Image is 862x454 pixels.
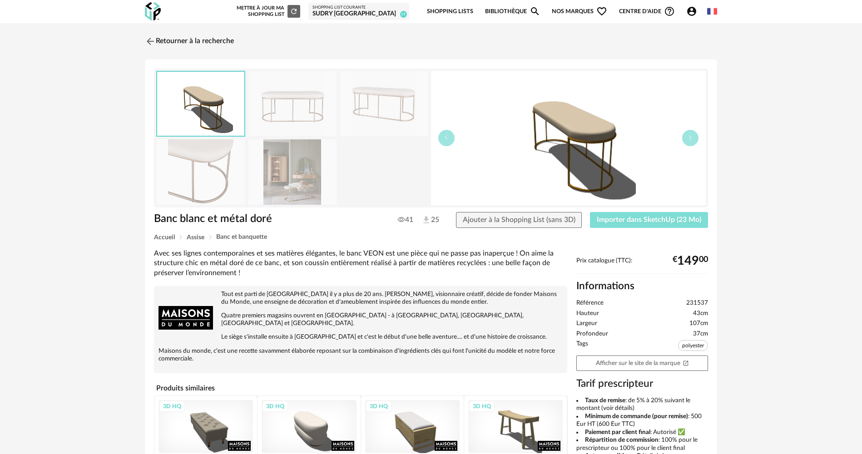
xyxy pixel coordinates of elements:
span: Référence [576,299,604,307]
span: Account Circle icon [686,6,701,17]
span: 231537 [686,299,708,307]
p: Quatre premiers magasins ouvrent en [GEOGRAPHIC_DATA] - à [GEOGRAPHIC_DATA], [GEOGRAPHIC_DATA], [... [159,312,563,327]
img: banc-blanc-et-metal-dore-1000-14-10-231537_7.jpg [340,71,428,136]
div: Avec ses lignes contemporaines et ses matières élégantes, le banc VEON est une pièce qui ne passe... [154,249,567,278]
span: Assise [187,234,204,241]
li: : Autorisé ✅ [576,429,708,437]
span: Open In New icon [683,360,689,366]
div: 3D HQ [469,400,495,412]
p: Le siège s'installe ensuite à [GEOGRAPHIC_DATA] et c'est le début d'une belle aventure.... et d'u... [159,333,563,341]
div: 3D HQ [159,400,185,412]
span: 107cm [689,320,708,328]
a: BibliothèqueMagnify icon [485,1,540,22]
img: thumbnail.png [157,72,244,136]
span: Tags [576,340,588,353]
span: Account Circle icon [686,6,697,17]
div: Breadcrumb [154,234,708,241]
div: Prix catalogue (TTC): [576,257,708,274]
span: Heart Outline icon [596,6,607,17]
div: 3D HQ [366,400,392,412]
h1: Banc blanc et métal doré [154,212,380,226]
button: Importer dans SketchUp (23 Mo) [590,212,708,228]
img: fr [707,6,717,16]
p: Maisons du monde, c'est une recette savamment élaborée reposant sur la combinaison d'ingrédients ... [159,347,563,363]
span: Magnify icon [530,6,540,17]
span: 43cm [693,310,708,318]
img: banc-blanc-et-metal-dore-1000-14-10-231537_6.jpg [248,71,337,136]
span: Hauteur [576,310,599,318]
span: Largeur [576,320,597,328]
h2: Informations [576,280,708,293]
b: Minimum de commande (pour remise) [585,413,688,419]
span: 149 [677,257,699,265]
span: Centre d'aideHelp Circle Outline icon [619,6,675,17]
div: € 00 [673,257,708,265]
h3: Tarif prescripteur [576,377,708,390]
span: Banc et banquette [216,234,267,240]
span: 41 [398,215,413,224]
img: banc-blanc-et-metal-dore-1000-14-10-231537_8.jpg [157,139,245,204]
span: Nos marques [552,1,607,22]
img: OXP [145,2,161,21]
h4: Produits similaires [154,381,567,395]
span: 19 [400,11,407,18]
img: brand logo [159,291,213,345]
span: Accueil [154,234,175,241]
b: Répartition de commission [585,437,659,443]
div: 3D HQ [262,400,288,412]
span: 25 [421,215,439,225]
b: Taux de remise [585,397,625,404]
li: : 500 Eur HT (600 Eur TTC) [576,413,708,429]
a: Shopping List courante SUDRY [GEOGRAPHIC_DATA] 19 [312,5,405,18]
span: polyester [678,340,708,351]
img: Téléchargements [421,215,431,225]
button: Ajouter à la Shopping List (sans 3D) [456,212,582,228]
a: Retourner à la recherche [145,31,234,51]
span: Refresh icon [290,9,298,14]
span: 37cm [693,330,708,338]
div: SUDRY [GEOGRAPHIC_DATA] [312,10,405,18]
img: svg+xml;base64,PHN2ZyB3aWR0aD0iMjQiIGhlaWdodD0iMjQiIHZpZXdCb3g9IjAgMCAyNCAyNCIgZmlsbD0ibm9uZSIgeG... [145,36,156,47]
a: Shopping Lists [427,1,473,22]
a: Afficher sur le site de la marqueOpen In New icon [576,355,708,371]
img: thumbnail.png [431,71,706,205]
p: Tout est parti de [GEOGRAPHIC_DATA] il y a plus de 20 ans. [PERSON_NAME], visionnaire créatif, dé... [159,291,563,306]
span: Profondeur [576,330,608,338]
div: Mettre à jour ma Shopping List [235,5,300,18]
b: Paiement par client final [585,429,650,435]
span: Importer dans SketchUp (23 Mo) [597,216,701,223]
span: Ajouter à la Shopping List (sans 3D) [463,216,575,223]
li: : de 5% à 20% suivant le montant (voir détails) [576,397,708,413]
li: : 100% pour le prescripteur ou 100% pour le client final [576,436,708,452]
img: banc-blanc-et-metal-dore-1000-14-10-231537_2.jpg [248,139,337,204]
span: Help Circle Outline icon [664,6,675,17]
div: Shopping List courante [312,5,405,10]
